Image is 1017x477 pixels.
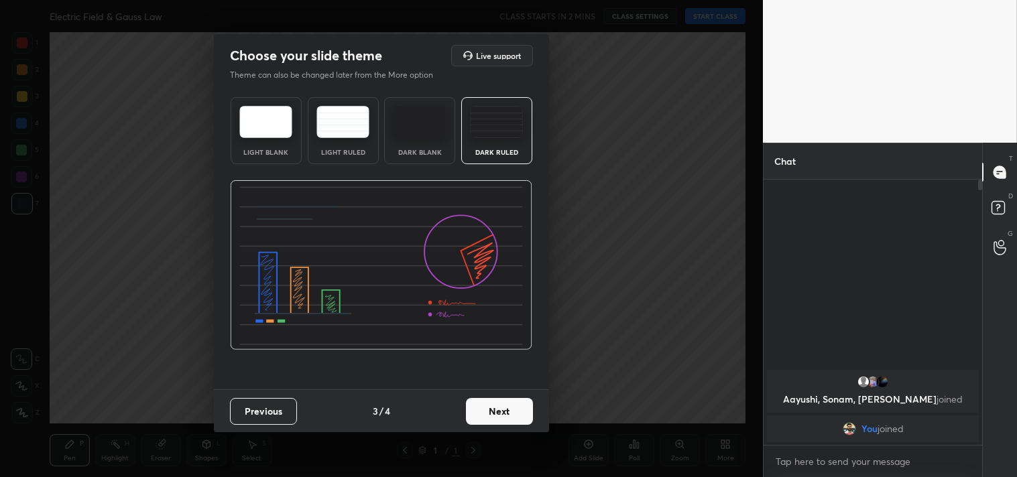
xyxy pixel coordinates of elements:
[842,422,855,435] img: f94f666b75404537a3dc3abc1e0511f3.jpg
[1008,228,1013,238] p: G
[230,47,382,64] h2: Choose your slide theme
[385,404,390,418] h4: 4
[866,375,880,389] img: f7bd9bf0533e44e79a3867f505f4f399.jpg
[764,143,806,179] p: Chat
[861,423,877,434] span: You
[239,149,293,155] div: Light Blank
[857,375,870,389] img: default.png
[470,149,524,155] div: Dark Ruled
[764,367,982,445] div: grid
[476,52,521,60] h5: Live support
[1009,153,1013,163] p: T
[316,106,369,138] img: lightRuledTheme.5fabf969.svg
[470,106,523,138] img: darkRuledTheme.de295e13.svg
[230,398,297,425] button: Previous
[877,423,903,434] span: joined
[937,393,963,405] span: joined
[230,69,447,81] p: Theme can also be changed later from the More option
[775,394,971,405] p: Aayushi, Sonam, [PERSON_NAME]
[373,404,378,418] h4: 3
[239,106,292,138] img: lightTheme.e5ed3b09.svg
[394,106,446,138] img: darkTheme.f0cc69e5.svg
[379,404,383,418] h4: /
[316,149,370,155] div: Light Ruled
[1008,191,1013,201] p: D
[876,375,889,389] img: cb0dd99693cd475aa94d1a2d7d3f5a41.jpg
[466,398,533,425] button: Next
[230,180,532,350] img: darkRuledThemeBanner.864f114c.svg
[393,149,446,155] div: Dark Blank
